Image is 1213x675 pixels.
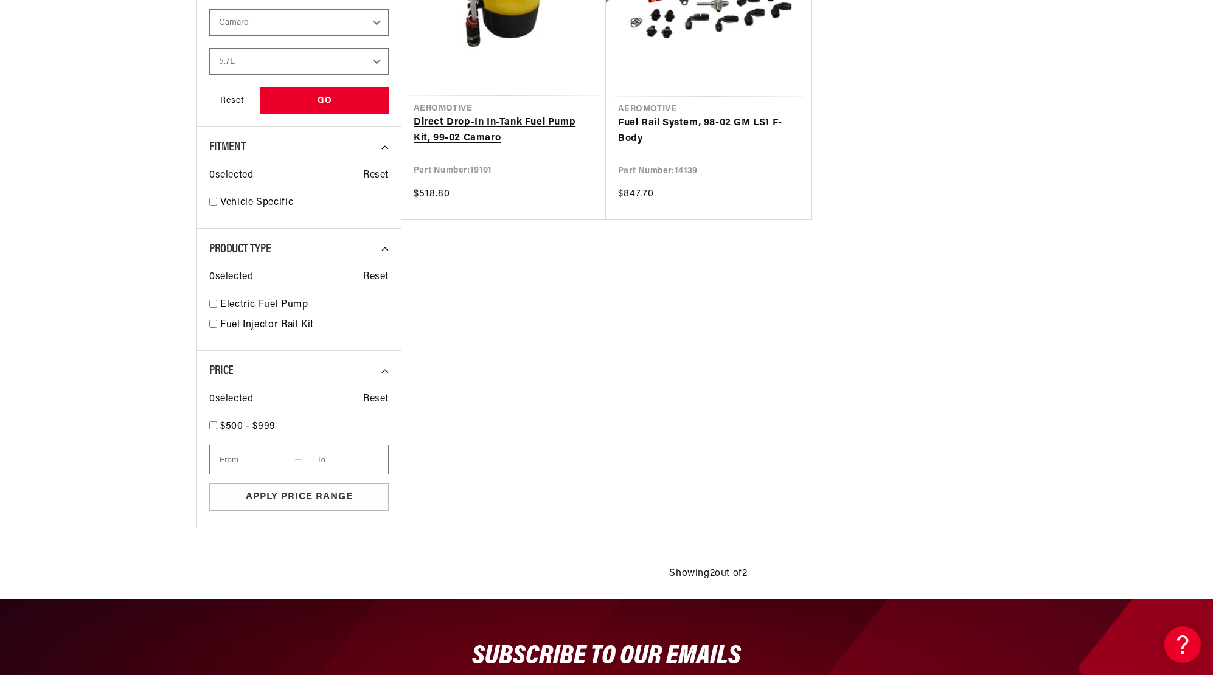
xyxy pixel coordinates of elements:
[414,115,594,146] a: Direct Drop-In In-Tank Fuel Pump Kit, 99-02 Camaro
[363,392,389,407] span: Reset
[294,452,304,468] span: —
[220,297,389,313] a: Electric Fuel Pump
[618,116,799,147] a: Fuel Rail System, 98-02 GM LS1 F-Body
[363,168,389,184] span: Reset
[209,9,389,36] select: Model
[472,643,741,670] span: SUBSCRIBE TO OUR EMAILS
[307,445,389,474] input: To
[209,445,291,474] input: From
[209,483,389,511] button: Apply Price Range
[220,317,389,333] a: Fuel Injector Rail Kit
[209,243,271,255] span: Product Type
[260,87,389,114] div: GO
[209,168,253,184] span: 0 selected
[669,566,747,582] span: Showing 2 out of 2
[220,195,389,211] a: Vehicle Specific
[209,141,245,153] span: Fitment
[363,269,389,285] span: Reset
[209,87,254,114] div: Reset
[209,365,234,377] span: Price
[209,269,253,285] span: 0 selected
[209,48,389,75] select: Engine
[209,392,253,407] span: 0 selected
[220,421,276,431] span: $500 - $999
